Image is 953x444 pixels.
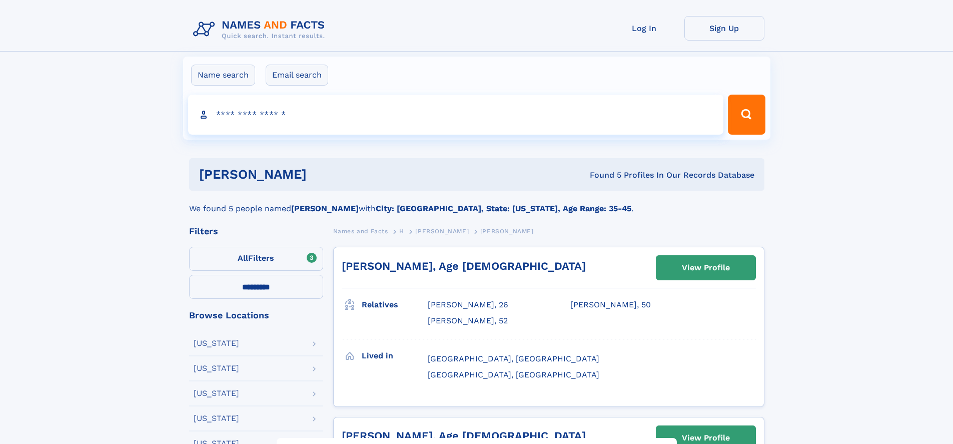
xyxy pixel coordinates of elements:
[194,414,239,422] div: [US_STATE]
[194,339,239,347] div: [US_STATE]
[415,225,469,237] a: [PERSON_NAME]
[238,253,248,263] span: All
[189,247,323,271] label: Filters
[428,370,599,379] span: [GEOGRAPHIC_DATA], [GEOGRAPHIC_DATA]
[376,204,631,213] b: City: [GEOGRAPHIC_DATA], State: [US_STATE], Age Range: 35-45
[189,311,323,320] div: Browse Locations
[656,256,755,280] a: View Profile
[399,225,404,237] a: H
[362,296,428,313] h3: Relatives
[480,228,534,235] span: [PERSON_NAME]
[415,228,469,235] span: [PERSON_NAME]
[362,347,428,364] h3: Lived in
[428,354,599,363] span: [GEOGRAPHIC_DATA], [GEOGRAPHIC_DATA]
[570,299,651,310] a: [PERSON_NAME], 50
[333,225,388,237] a: Names and Facts
[194,364,239,372] div: [US_STATE]
[428,299,508,310] a: [PERSON_NAME], 26
[266,65,328,86] label: Email search
[189,16,333,43] img: Logo Names and Facts
[604,16,684,41] a: Log In
[189,191,764,215] div: We found 5 people named with .
[728,95,765,135] button: Search Button
[428,315,508,326] a: [PERSON_NAME], 52
[684,16,764,41] a: Sign Up
[448,170,754,181] div: Found 5 Profiles In Our Records Database
[191,65,255,86] label: Name search
[342,429,586,442] a: [PERSON_NAME], Age [DEMOGRAPHIC_DATA]
[188,95,724,135] input: search input
[199,168,448,181] h1: [PERSON_NAME]
[399,228,404,235] span: H
[342,260,586,272] a: [PERSON_NAME], Age [DEMOGRAPHIC_DATA]
[189,227,323,236] div: Filters
[682,256,730,279] div: View Profile
[194,389,239,397] div: [US_STATE]
[291,204,359,213] b: [PERSON_NAME]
